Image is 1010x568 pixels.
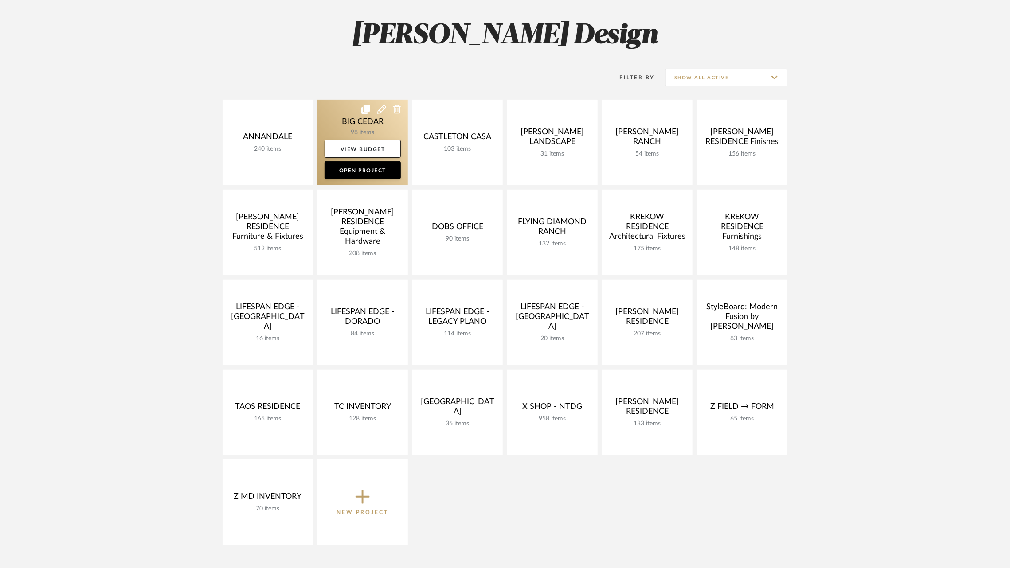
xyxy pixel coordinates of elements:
[230,415,306,423] div: 165 items
[419,145,496,153] div: 103 items
[325,307,401,330] div: LIFESPAN EDGE - DORADO
[704,415,780,423] div: 65 items
[317,459,408,545] button: New Project
[514,402,591,415] div: X SHOP - NTDG
[514,150,591,158] div: 31 items
[609,420,685,428] div: 133 items
[325,402,401,415] div: TC INVENTORY
[419,420,496,428] div: 36 items
[325,250,401,257] div: 208 items
[609,245,685,253] div: 175 items
[704,150,780,158] div: 156 items
[514,127,591,150] div: [PERSON_NAME] LANDSCAPE
[704,127,780,150] div: [PERSON_NAME] RESIDENCE Finishes
[419,330,496,338] div: 114 items
[419,397,496,420] div: [GEOGRAPHIC_DATA]
[609,127,685,150] div: [PERSON_NAME] RANCH
[325,161,401,179] a: Open Project
[419,132,496,145] div: CASTLETON CASA
[704,402,780,415] div: Z FIELD → FORM
[704,335,780,342] div: 83 items
[608,73,655,82] div: Filter By
[514,302,591,335] div: LIFESPAN EDGE - [GEOGRAPHIC_DATA]
[325,140,401,158] a: View Budget
[325,207,401,250] div: [PERSON_NAME] RESIDENCE Equipment & Hardware
[419,235,496,243] div: 90 items
[609,330,685,338] div: 207 items
[419,222,496,235] div: DOBS OFFICE
[514,240,591,248] div: 132 items
[609,307,685,330] div: [PERSON_NAME] RESIDENCE
[609,150,685,158] div: 54 items
[609,397,685,420] div: [PERSON_NAME] RESIDENCE
[186,19,824,52] h2: [PERSON_NAME] Design
[230,212,306,245] div: [PERSON_NAME] RESIDENCE Furniture & Fixtures
[325,330,401,338] div: 84 items
[230,492,306,505] div: Z MD INVENTORY
[230,302,306,335] div: LIFESPAN EDGE - [GEOGRAPHIC_DATA]
[419,307,496,330] div: LIFESPAN EDGE - LEGACY PLANO
[325,415,401,423] div: 128 items
[704,245,780,253] div: 148 items
[704,302,780,335] div: StyleBoard: Modern Fusion by [PERSON_NAME]
[230,402,306,415] div: TAOS RESIDENCE
[230,335,306,342] div: 16 items
[230,245,306,253] div: 512 items
[337,508,389,517] p: New Project
[230,505,306,513] div: 70 items
[609,212,685,245] div: KREKOW RESIDENCE Architectural Fixtures
[514,335,591,342] div: 20 items
[514,415,591,423] div: 958 items
[514,217,591,240] div: FLYING DIAMOND RANCH
[230,145,306,153] div: 240 items
[230,132,306,145] div: ANNANDALE
[704,212,780,245] div: KREKOW RESIDENCE Furnishings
